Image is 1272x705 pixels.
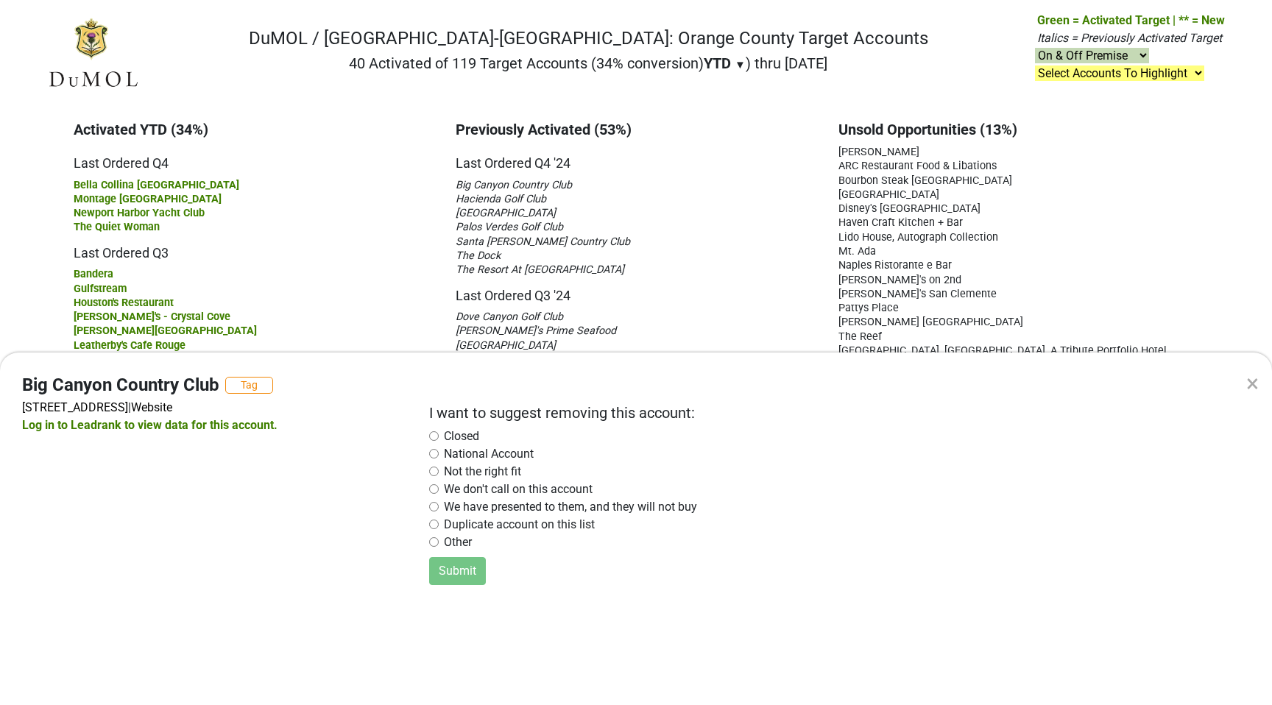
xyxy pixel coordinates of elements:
label: National Account [444,445,534,463]
label: Not the right fit [444,463,521,481]
h4: Big Canyon Country Club [22,375,219,396]
label: Duplicate account on this list [444,516,595,534]
h2: I want to suggest removing this account: [429,404,1222,422]
a: [STREET_ADDRESS] [22,400,128,414]
button: Submit [429,557,486,585]
a: Website [131,400,172,414]
span: | [128,400,131,414]
label: We have presented to them, and they will not buy [444,498,697,516]
button: Tag [225,377,273,394]
label: Other [444,534,472,551]
a: Log in to Leadrank to view data for this account. [22,418,278,432]
div: × [1246,366,1259,401]
label: Closed [444,428,479,445]
label: We don't call on this account [444,481,593,498]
